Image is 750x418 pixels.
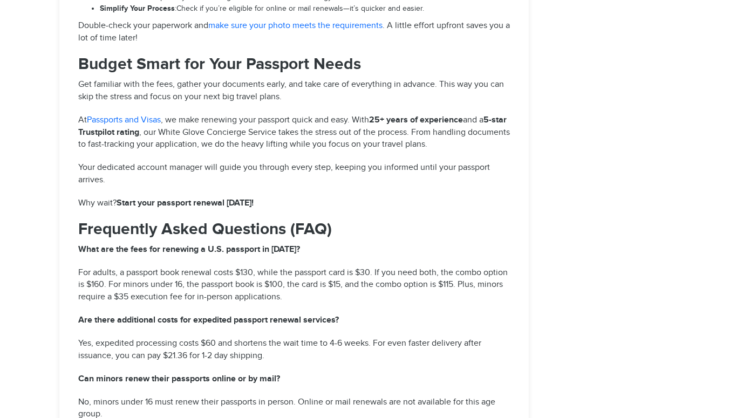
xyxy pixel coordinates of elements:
[117,198,254,208] strong: Start your passport renewal [DATE]!
[78,338,481,361] span: Yes, expedited processing costs $60 and shortens the wait time to 4-6 weeks. For even faster deli...
[78,54,361,74] strong: Budget Smart for Your Passport Needs
[78,162,490,185] span: Your dedicated account manager will guide you through every step, keeping you informed until your...
[78,20,510,45] p: . A little effort upfront saves you a lot of time later!
[100,4,176,13] span: :
[78,79,504,102] span: Get familiar with the fees, gather your documents early, and take care of everything in advance. ...
[78,198,117,208] span: Why wait?
[369,115,463,125] strong: 25+ years of experience
[100,3,510,15] li: Check if you’re eligible for online or mail renewals—it’s quicker and easier.
[78,220,332,239] strong: Frequently Asked Questions (FAQ)
[78,115,87,125] span: At
[78,20,208,31] span: Double-check your paperwork and
[78,115,507,138] strong: 5-star Trustpilot rating
[78,268,508,303] span: For adults, a passport book renewal costs $130, while the passport card is $30. If you need both,...
[87,115,161,125] a: Passports and Visas
[208,20,383,31] a: make sure your photo meets the requirements
[78,374,280,384] strong: Can minors renew their passports online or by mail?
[78,114,510,152] p: , we make renewing your passport quick and easy. With and a , our White Glove Concierge Service t...
[78,244,300,255] strong: What are the fees for renewing a U.S. passport in [DATE]?
[78,315,339,325] strong: Are there additional costs for expedited passport renewal services?
[100,4,175,13] strong: Simplify Your Process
